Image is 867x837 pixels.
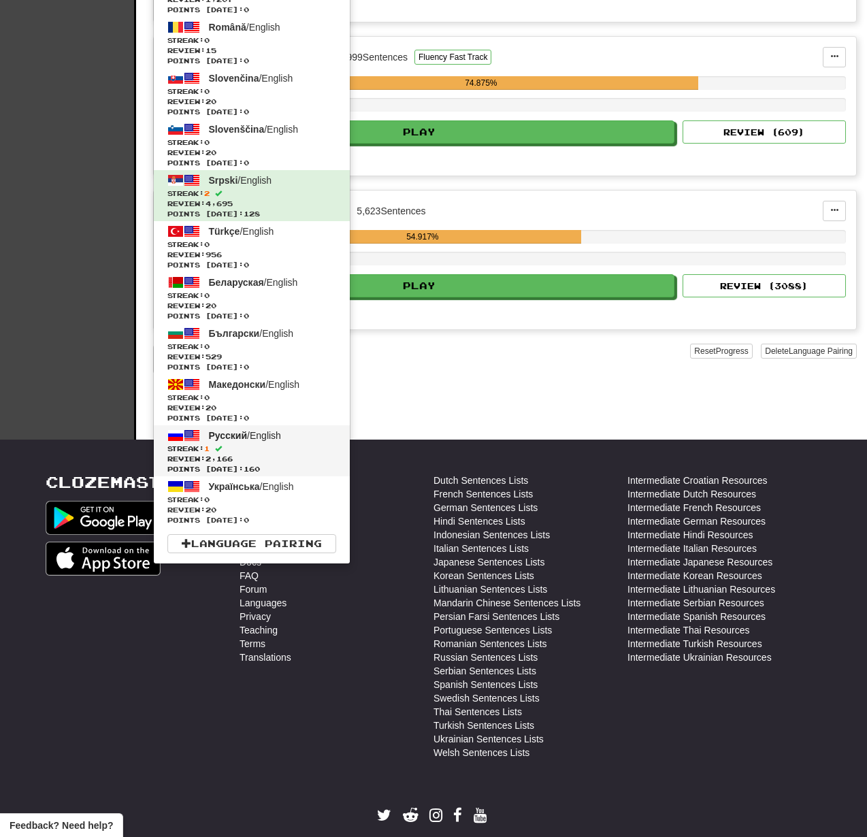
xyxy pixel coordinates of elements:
a: Intermediate Spanish Resources [627,610,766,623]
span: Points [DATE]: 0 [167,260,336,270]
span: / English [209,22,280,33]
a: Hindi Sentences Lists [433,514,525,528]
span: Slovenščina [209,124,265,135]
span: Streak: [167,35,336,46]
span: Streak: [167,188,336,199]
img: Get it on App Store [46,542,161,576]
span: Review: 20 [167,148,336,158]
span: Review: 20 [167,97,336,107]
a: Intermediate Dutch Resources [627,487,756,501]
a: Teaching [240,623,278,637]
a: Slovenščina/EnglishStreak:0 Review:20Points [DATE]:0 [154,119,350,170]
a: Romanian Sentences Lists [433,637,547,651]
span: Open feedback widget [10,819,113,832]
span: Points [DATE]: 128 [167,209,336,219]
span: Points [DATE]: 0 [167,158,336,168]
div: 999 Sentences [347,50,408,64]
a: Українська/EnglishStreak:0 Review:20Points [DATE]:0 [154,476,350,527]
a: Swedish Sentences Lists [433,691,540,705]
span: Review: 956 [167,250,336,260]
span: Streak: [167,137,336,148]
a: Forum [240,582,267,596]
span: / English [209,430,281,441]
span: 0 [204,291,210,299]
a: Ukrainian Sentences Lists [433,732,544,746]
span: / English [209,277,298,288]
a: Translations [240,651,291,664]
span: Streak: [167,291,336,301]
span: Review: 20 [167,301,336,311]
span: Македонски [209,379,266,390]
div: 54.917% [263,230,581,244]
a: Serbian Sentences Lists [433,664,536,678]
span: Review: 20 [167,505,336,515]
span: Review: 529 [167,352,336,362]
a: Languages [240,596,287,610]
img: Get it on Google Play [46,501,160,535]
span: Points [DATE]: 160 [167,464,336,474]
a: Türkçe/EnglishStreak:0 Review:956Points [DATE]:0 [154,221,350,272]
a: Intermediate Korean Resources [627,569,762,582]
span: Български [209,328,260,339]
a: Intermediate Japanese Resources [627,555,772,569]
span: / English [209,175,272,186]
span: Беларуская [209,277,264,288]
span: Review: 2,166 [167,454,336,464]
a: Intermediate Lithuanian Resources [627,582,775,596]
span: Language Pairing [789,346,853,356]
span: Points [DATE]: 0 [167,311,336,321]
a: Indonesian Sentences Lists [433,528,550,542]
a: Korean Sentences Lists [433,569,534,582]
a: Welsh Sentences Lists [433,746,529,759]
span: 0 [204,393,210,401]
span: Русский [209,430,248,441]
button: ResetProgress [690,344,752,359]
a: Privacy [240,610,271,623]
span: Review: 15 [167,46,336,56]
a: Turkish Sentences Lists [433,719,534,732]
a: Clozemaster [46,474,186,491]
span: / English [209,73,293,84]
a: Russian Sentences Lists [433,651,538,664]
a: Беларуская/EnglishStreak:0 Review:20Points [DATE]:0 [154,272,350,323]
a: Slovenčina/EnglishStreak:0 Review:20Points [DATE]:0 [154,68,350,119]
button: Review (609) [683,120,846,144]
span: Points [DATE]: 0 [167,413,336,423]
span: Streak: [167,342,336,352]
a: Dutch Sentences Lists [433,474,528,487]
button: Review (3088) [683,274,846,297]
span: Points [DATE]: 0 [167,5,336,15]
span: Points [DATE]: 0 [167,515,336,525]
span: Streak: [167,86,336,97]
span: / English [209,124,299,135]
a: Intermediate Thai Resources [627,623,750,637]
span: / English [209,481,294,492]
a: Language Pairing [167,534,336,553]
span: 0 [204,240,210,248]
span: Srpski [209,175,238,186]
span: Review: 20 [167,403,336,413]
div: 5,623 Sentences [357,204,425,218]
span: Română [209,22,246,33]
span: Points [DATE]: 0 [167,56,336,66]
button: Fluency Fast Track [414,50,491,65]
a: German Sentences Lists [433,501,538,514]
a: Spanish Sentences Lists [433,678,538,691]
span: Review: 4,695 [167,199,336,209]
span: 0 [204,138,210,146]
span: / English [209,379,300,390]
div: 74.875% [263,76,698,90]
a: Persian Farsi Sentences Lists [433,610,559,623]
a: French Sentences Lists [433,487,533,501]
a: Intermediate Serbian Resources [627,596,764,610]
span: 0 [204,342,210,350]
a: Български/EnglishStreak:0 Review:529Points [DATE]:0 [154,323,350,374]
button: DeleteLanguage Pairing [761,344,857,359]
a: Lithuanian Sentences Lists [433,582,547,596]
a: Mandarin Chinese Sentences Lists [433,596,580,610]
span: 0 [204,87,210,95]
span: Українська [209,481,260,492]
span: 2 [204,189,210,197]
button: Play [164,274,674,297]
a: Македонски/EnglishStreak:0 Review:20Points [DATE]:0 [154,374,350,425]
